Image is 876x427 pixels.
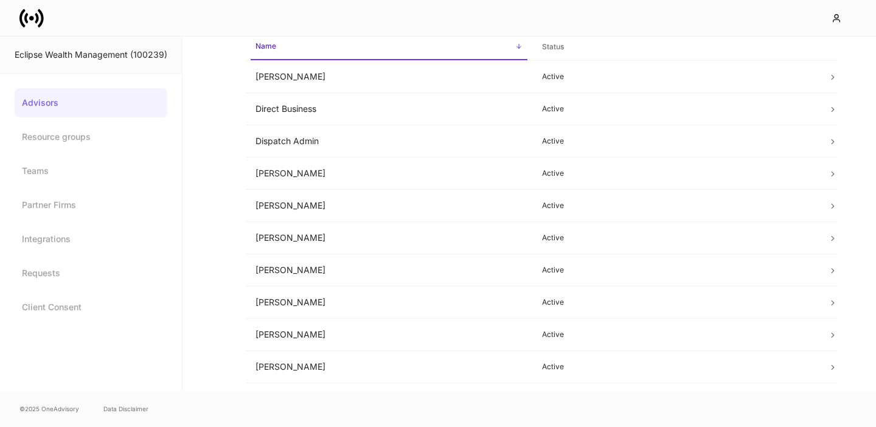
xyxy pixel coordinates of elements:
p: Active [542,72,809,82]
a: Requests [15,259,167,288]
td: [PERSON_NAME] [246,351,532,383]
td: [PERSON_NAME] [246,319,532,351]
td: [PERSON_NAME] [246,286,532,319]
td: [PERSON_NAME] [246,61,532,93]
a: Advisors [15,88,167,117]
p: Active [542,330,809,339]
p: Active [542,104,809,114]
p: Active [542,265,809,275]
td: [PERSON_NAME] [246,158,532,190]
td: [PERSON_NAME] [246,254,532,286]
a: Teams [15,156,167,186]
span: © 2025 OneAdvisory [19,404,79,414]
p: Active [542,136,809,146]
h6: Name [255,40,276,52]
p: Active [542,201,809,210]
p: Active [542,168,809,178]
td: [PERSON_NAME] [246,222,532,254]
a: Resource groups [15,122,167,151]
a: Data Disclaimer [103,404,148,414]
td: Direct Business [246,93,532,125]
p: Active [542,362,809,372]
a: Client Consent [15,293,167,322]
td: [PERSON_NAME] [246,190,532,222]
p: Active [542,233,809,243]
a: Integrations [15,224,167,254]
span: Name [251,34,527,60]
a: Partner Firms [15,190,167,220]
h6: Status [542,41,564,52]
p: Active [542,297,809,307]
td: [PERSON_NAME] [246,383,532,415]
td: Dispatch Admin [246,125,532,158]
div: Eclipse Wealth Management (100239) [15,49,167,61]
span: Status [537,35,814,60]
